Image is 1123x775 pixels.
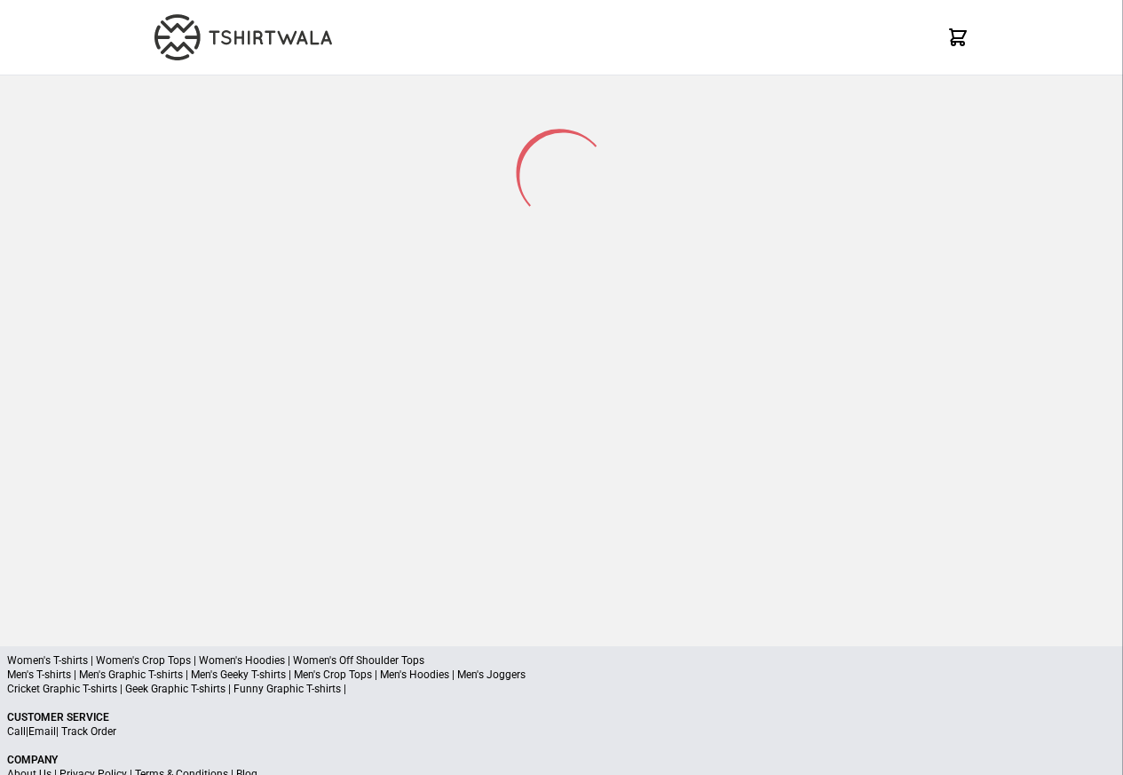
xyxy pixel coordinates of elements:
p: | | [7,724,1116,739]
p: Customer Service [7,710,1116,724]
img: TW-LOGO-400-104.png [154,14,332,60]
a: Track Order [61,725,116,738]
p: Cricket Graphic T-shirts | Geek Graphic T-shirts | Funny Graphic T-shirts | [7,682,1116,696]
a: Call [7,725,26,738]
p: Women's T-shirts | Women's Crop Tops | Women's Hoodies | Women's Off Shoulder Tops [7,653,1116,668]
p: Men's T-shirts | Men's Graphic T-shirts | Men's Geeky T-shirts | Men's Crop Tops | Men's Hoodies ... [7,668,1116,682]
p: Company [7,753,1116,767]
a: Email [28,725,56,738]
